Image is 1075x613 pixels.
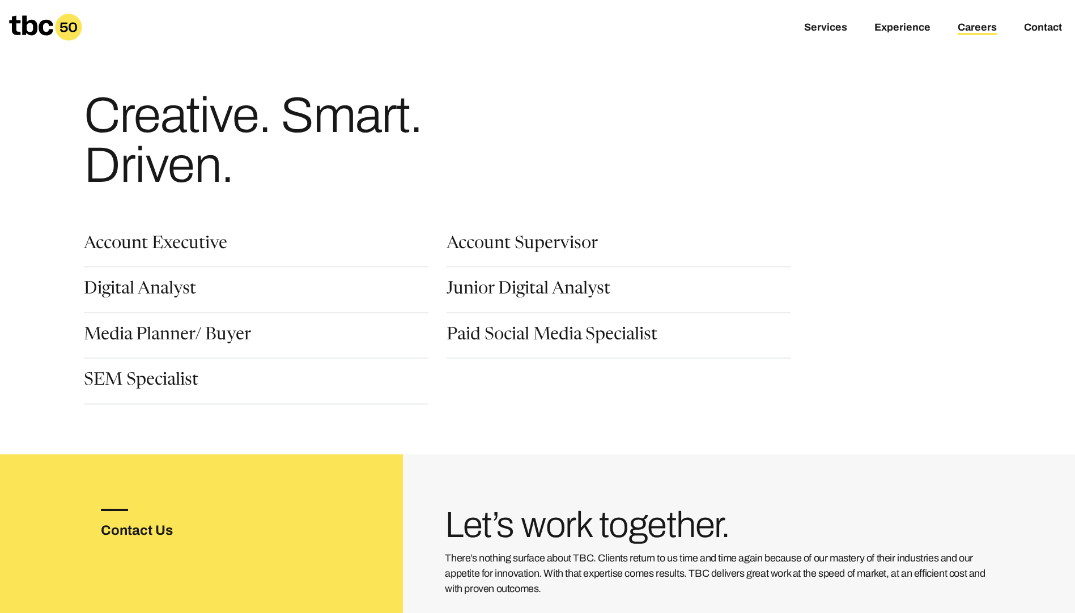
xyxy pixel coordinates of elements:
[9,14,82,41] a: Homepage
[447,236,598,255] a: Account Supervisor
[447,281,610,300] a: Junior Digital Analyst
[804,22,847,35] a: Services
[84,91,519,190] h1: Creative. Smart. Driven.
[874,22,930,35] a: Experience
[958,22,997,35] a: Careers
[101,520,210,540] h3: Contact Us
[84,327,251,346] a: Media Planner/ Buyer
[445,551,991,597] p: There’s nothing surface about TBC. Clients return to us time and time again because of our master...
[1024,22,1062,35] a: Contact
[84,372,198,391] a: SEM Specialist
[84,281,196,300] a: Digital Analyst
[445,509,991,542] h3: Let’s work together.
[447,327,657,346] a: Paid Social Media Specialist
[84,236,227,255] a: Account Executive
